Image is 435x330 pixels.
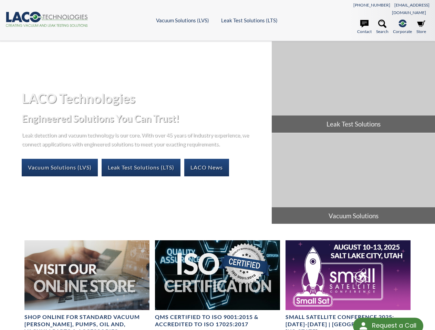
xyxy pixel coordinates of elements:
a: Leak Test Solutions [272,41,435,133]
a: Vacuum Solutions [272,133,435,224]
a: Search [376,20,389,35]
a: Contact [357,20,372,35]
span: Vacuum Solutions [272,207,435,224]
h2: Engineered Solutions You Can Trust! [22,112,266,125]
span: Leak Test Solutions [272,115,435,133]
a: ISO Certification headerQMS CERTIFIED to ISO 9001:2015 & Accredited to ISO 17025:2017 [155,240,280,328]
span: Corporate [393,28,412,35]
a: LACO News [184,159,229,176]
a: [PHONE_NUMBER] [353,2,390,8]
p: Leak detection and vacuum technology is our core. With over 45 years of industry experience, we c... [22,130,252,148]
a: [EMAIL_ADDRESS][DOMAIN_NAME] [392,2,429,15]
h1: LACO Technologies [22,90,266,107]
a: Store [416,20,426,35]
a: Leak Test Solutions (LTS) [102,159,180,176]
a: Vacuum Solutions (LVS) [22,159,98,176]
a: Leak Test Solutions (LTS) [221,17,278,23]
a: Vacuum Solutions (LVS) [156,17,209,23]
h4: QMS CERTIFIED to ISO 9001:2015 & Accredited to ISO 17025:2017 [155,313,280,328]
